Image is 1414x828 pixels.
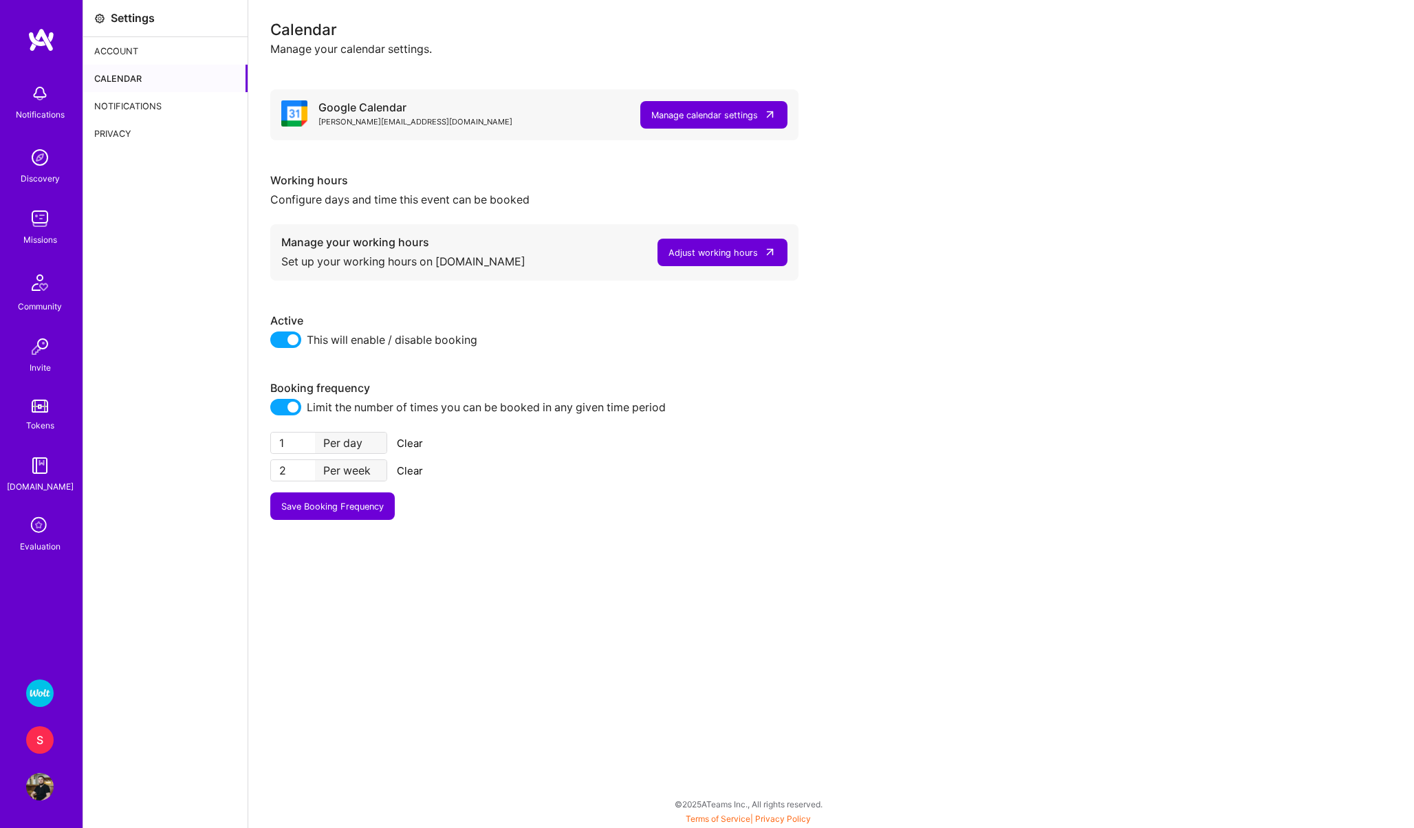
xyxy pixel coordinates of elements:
[281,250,525,270] div: Set up your working hours on [DOMAIN_NAME]
[94,13,105,24] i: icon Settings
[686,814,811,824] span: |
[83,65,248,92] div: Calendar
[23,726,57,754] a: S
[281,100,307,127] i: icon Google
[83,92,248,120] div: Notifications
[26,773,54,800] img: User Avatar
[318,100,512,115] div: Google Calendar
[270,173,798,188] div: Working hours
[23,679,57,707] a: Wolt - Fintech: Payments Expansion Team
[26,205,54,232] img: teamwork
[657,239,787,266] button: Adjust working hours
[281,235,525,250] div: Manage your working hours
[318,115,512,129] div: [PERSON_NAME][EMAIL_ADDRESS][DOMAIN_NAME]
[26,80,54,107] img: bell
[111,11,155,25] div: Settings
[16,107,65,122] div: Notifications
[270,381,798,395] div: Booking frequency
[393,432,427,454] button: Clear
[270,42,1392,56] div: Manage your calendar settings.
[393,459,427,481] button: Clear
[27,513,53,539] i: icon SelectionTeam
[26,418,54,433] div: Tokens
[270,22,1392,36] div: Calendar
[83,787,1414,821] div: © 2025 ATeams Inc., All rights reserved.
[270,188,798,208] div: Configure days and time this event can be booked
[686,814,750,824] a: Terms of Service
[23,232,57,247] div: Missions
[270,314,798,328] div: Active
[20,539,61,554] div: Evaluation
[83,120,248,147] div: Privacy
[23,773,57,800] a: User Avatar
[26,144,54,171] img: discovery
[26,726,54,754] div: S
[18,299,62,314] div: Community
[30,360,51,375] div: Invite
[270,492,395,520] button: Save Booking Frequency
[83,37,248,65] div: Account
[651,108,758,122] div: Manage calendar settings
[315,433,387,453] div: Per day
[763,108,776,121] i: icon LinkArrow
[755,814,811,824] a: Privacy Policy
[26,452,54,479] img: guide book
[7,479,74,494] div: [DOMAIN_NAME]
[32,400,48,413] img: tokens
[26,679,54,707] img: Wolt - Fintech: Payments Expansion Team
[315,460,387,481] div: Per week
[668,246,758,260] div: Adjust working hours
[307,399,666,415] span: Limit the number of times you can be booked in any given time period
[23,266,56,299] img: Community
[26,333,54,360] img: Invite
[640,101,787,129] button: Manage calendar settings
[28,28,55,52] img: logo
[307,331,477,348] span: This will enable / disable booking
[21,171,60,186] div: Discovery
[763,246,776,259] i: icon LinkArrow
